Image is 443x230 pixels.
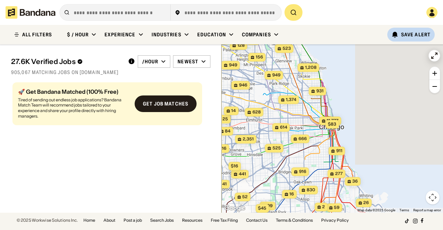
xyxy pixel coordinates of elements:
span: 36 [352,178,358,184]
span: 830 [307,187,315,193]
span: Map data ©2025 Google [358,208,395,212]
span: 277 [335,171,343,177]
span: 946 [239,82,247,88]
a: Free Tax Filing [211,218,238,222]
a: Privacy Policy [321,218,349,222]
span: 14 [232,108,236,114]
span: 84 [225,128,230,134]
a: Home [83,218,95,222]
span: 25 [223,116,228,122]
span: 441 [239,171,246,177]
div: $ / hour [67,31,89,38]
span: 99 [267,203,273,209]
span: 52 [242,194,248,200]
span: 156 [256,54,263,60]
div: Industries [152,31,181,38]
span: 2,351 [243,136,254,142]
a: Terms (opens in new tab) [399,208,409,212]
div: /hour [142,58,159,65]
div: Companies [242,31,271,38]
span: 628 [252,109,261,115]
span: 41 [223,181,227,187]
span: 59 [334,205,340,211]
span: 1,374 [286,97,296,103]
span: 2 [322,204,325,210]
span: 916 [299,169,306,175]
span: 949 [272,72,280,78]
div: Experience [105,31,135,38]
a: Open this area in Google Maps (opens a new window) [223,204,246,213]
div: 905,067 matching jobs on [DOMAIN_NAME] [11,69,210,75]
span: 614 [280,125,287,130]
a: Post a job [124,218,142,222]
div: 🚀 Get Bandana Matched (100% Free) [18,89,129,94]
span: $16 [231,163,238,168]
div: © 2025 Workwise Solutions Inc. [17,218,78,222]
span: 128 [237,43,245,48]
span: 525 [272,145,281,151]
span: 666 [298,136,307,142]
span: $45 [258,205,266,211]
button: Map camera controls [426,191,440,204]
a: Report a map error [413,208,441,212]
div: Save Alert [401,31,431,38]
div: Tired of sending out endless job applications? Bandana Match Team will recommend jobs tailored to... [18,97,129,119]
span: 26 [363,200,369,206]
div: ALL FILTERS [22,32,52,37]
span: 16 [222,146,227,151]
span: 11,777 [327,118,338,124]
img: Google [223,204,246,213]
div: Education [197,31,226,38]
span: $83 [328,121,336,127]
span: 911 [336,148,342,154]
a: About [103,218,115,222]
span: 931 [316,88,324,94]
div: 27.6K Verified Jobs [11,57,123,66]
div: Newest [178,58,198,65]
a: Terms & Conditions [276,218,313,222]
a: Resources [182,218,202,222]
a: Search Jobs [150,218,174,222]
span: 16 [290,191,294,197]
div: Get job matches [143,101,188,106]
span: 1,208 [305,65,317,71]
a: Contact Us [246,218,268,222]
img: Bandana logotype [6,6,55,19]
span: 949 [229,62,237,68]
span: 523 [282,46,291,52]
div: grid [11,80,210,213]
